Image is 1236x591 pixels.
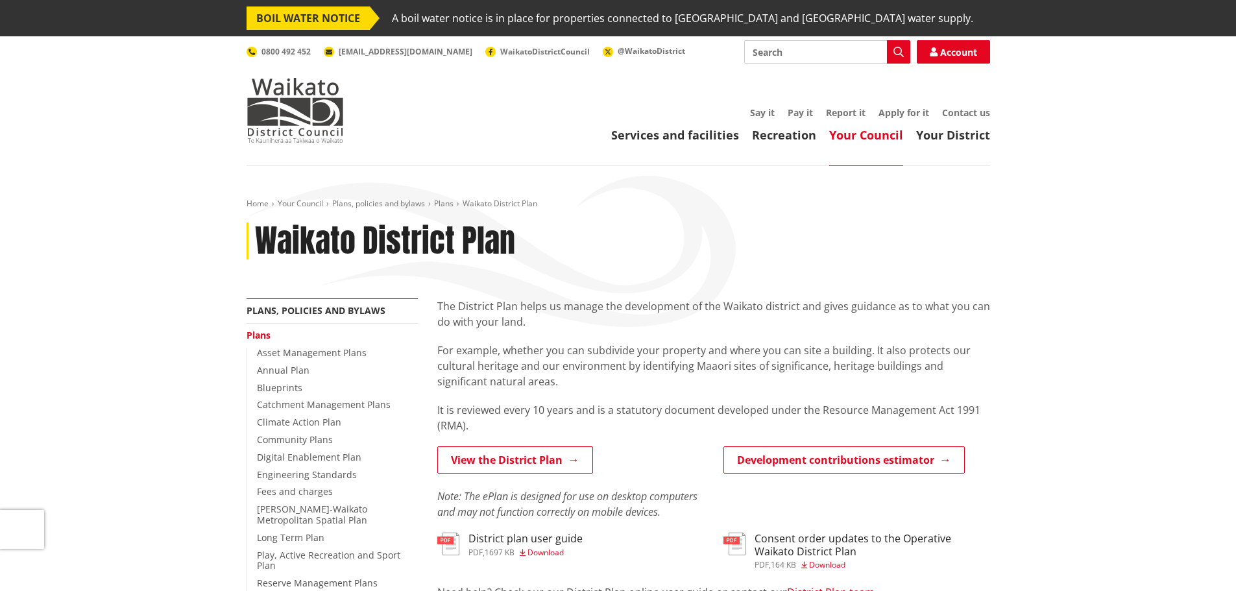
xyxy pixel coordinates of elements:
[723,533,745,555] img: document-pdf.svg
[485,547,515,558] span: 1697 KB
[257,549,400,572] a: Play, Active Recreation and Sport Plan
[527,547,564,558] span: Download
[809,559,845,570] span: Download
[247,78,344,143] img: Waikato District Council - Te Kaunihera aa Takiwaa o Waikato
[257,485,333,498] a: Fees and charges
[247,304,385,317] a: Plans, policies and bylaws
[618,45,685,56] span: @WaikatoDistrict
[257,381,302,394] a: Blueprints
[437,298,990,330] p: The District Plan helps us manage the development of the Waikato district and gives guidance as t...
[437,402,990,433] p: It is reviewed every 10 years and is a statutory document developed under the Resource Management...
[332,198,425,209] a: Plans, policies and bylaws
[723,446,965,474] a: Development contributions estimator
[500,46,590,57] span: WaikatoDistrictCouncil
[437,533,583,556] a: District plan user guide pdf,1697 KB Download
[917,40,990,64] a: Account
[339,46,472,57] span: [EMAIL_ADDRESS][DOMAIN_NAME]
[392,6,973,30] span: A boil water notice is in place for properties connected to [GEOGRAPHIC_DATA] and [GEOGRAPHIC_DAT...
[829,127,903,143] a: Your Council
[752,127,816,143] a: Recreation
[437,533,459,555] img: document-pdf.svg
[723,533,990,568] a: Consent order updates to the Operative Waikato District Plan pdf,164 KB Download
[257,346,367,359] a: Asset Management Plans
[257,503,367,526] a: [PERSON_NAME]-Waikato Metropolitan Spatial Plan
[257,364,309,376] a: Annual Plan
[463,198,537,209] span: Waikato District Plan
[257,416,341,428] a: Climate Action Plan
[255,223,515,260] h1: Waikato District Plan
[437,489,697,519] em: Note: The ePlan is designed for use on desktop computers and may not function correctly on mobile...
[485,46,590,57] a: WaikatoDistrictCouncil
[257,531,324,544] a: Long Term Plan
[247,6,370,30] span: BOIL WATER NOTICE
[468,533,583,545] h3: District plan user guide
[468,549,583,557] div: ,
[434,198,454,209] a: Plans
[611,127,739,143] a: Services and facilities
[942,106,990,119] a: Contact us
[437,343,990,389] p: For example, whether you can subdivide your property and where you can site a building. It also p...
[247,199,990,210] nav: breadcrumb
[247,198,269,209] a: Home
[247,46,311,57] a: 0800 492 452
[257,398,391,411] a: Catchment Management Plans
[257,468,357,481] a: Engineering Standards
[324,46,472,57] a: [EMAIL_ADDRESS][DOMAIN_NAME]
[916,127,990,143] a: Your District
[468,547,483,558] span: pdf
[261,46,311,57] span: 0800 492 452
[603,45,685,56] a: @WaikatoDistrict
[826,106,866,119] a: Report it
[257,451,361,463] a: Digital Enablement Plan
[750,106,775,119] a: Say it
[744,40,910,64] input: Search input
[755,559,769,570] span: pdf
[257,577,378,589] a: Reserve Management Plans
[278,198,323,209] a: Your Council
[788,106,813,119] a: Pay it
[755,561,990,569] div: ,
[879,106,929,119] a: Apply for it
[771,559,796,570] span: 164 KB
[257,433,333,446] a: Community Plans
[437,446,593,474] a: View the District Plan
[755,533,990,557] h3: Consent order updates to the Operative Waikato District Plan
[247,329,271,341] a: Plans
